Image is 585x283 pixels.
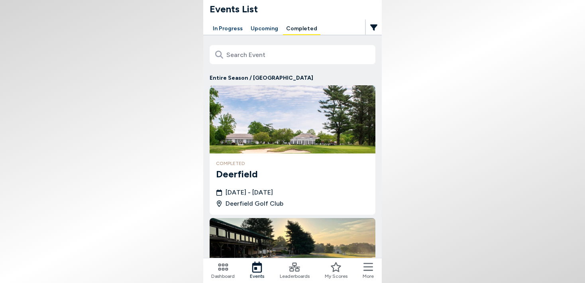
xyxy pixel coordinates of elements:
span: [DATE] - [DATE] [226,188,273,197]
a: Events [250,261,264,280]
span: Events [250,273,264,280]
span: Deerfield Golf Club [226,199,283,208]
a: DeerfieldcompletedDeerfield[DATE] - [DATE]Deerfield Golf Club [210,85,375,215]
a: My Scores [325,261,347,280]
button: Upcoming [247,23,281,35]
a: Dashboard [211,261,235,280]
div: Manage your account [203,23,382,35]
a: Leaderboards [280,261,310,280]
h4: completed [216,160,369,167]
button: In Progress [210,23,246,35]
img: Deerfield [210,85,375,153]
h3: Deerfield [216,167,369,181]
span: Dashboard [211,273,235,280]
span: Leaderboards [280,273,310,280]
span: More [363,273,374,280]
h1: Events List [210,2,382,16]
p: Entire Season / [GEOGRAPHIC_DATA] [210,74,375,82]
span: My Scores [325,273,347,280]
button: More [363,261,374,280]
input: Search Event [210,45,375,64]
button: Completed [283,23,320,35]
